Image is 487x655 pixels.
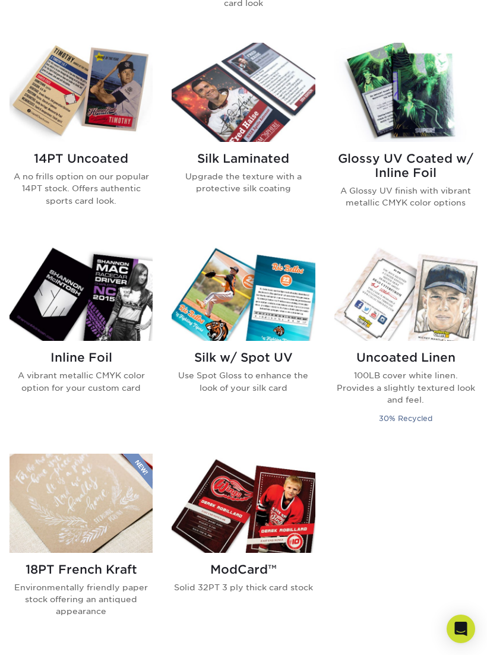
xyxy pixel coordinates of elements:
a: Silk Laminated Trading Cards Silk Laminated Upgrade the texture with a protective silk coating [172,43,315,228]
a: 18PT French Kraft Trading Cards 18PT French Kraft Environmentally friendly paper stock offering a... [10,454,153,637]
h2: Inline Foil [10,350,153,365]
img: Glossy UV Coated w/ Inline Foil Trading Cards [334,43,477,142]
img: Inline Foil Trading Cards [10,242,153,341]
p: 100LB cover white linen. Provides a slightly textured look and feel. [334,369,477,406]
p: Upgrade the texture with a protective silk coating [172,170,315,195]
img: 18PT French Kraft Trading Cards [10,454,153,553]
a: 14PT Uncoated Trading Cards 14PT Uncoated A no frills option on our popular 14PT stock. Offers au... [10,43,153,228]
a: Uncoated Linen Trading Cards Uncoated Linen 100LB cover white linen. Provides a slightly textured... [334,242,477,439]
img: Silk Laminated Trading Cards [172,43,315,142]
p: A no frills option on our popular 14PT stock. Offers authentic sports card look. [10,170,153,207]
h2: 18PT French Kraft [10,562,153,577]
h2: ModCard™ [172,562,315,577]
small: 30% Recycled [379,414,432,423]
a: Glossy UV Coated w/ Inline Foil Trading Cards Glossy UV Coated w/ Inline Foil A Glossy UV finish ... [334,43,477,228]
div: Open Intercom Messenger [447,615,475,643]
a: Silk w/ Spot UV Trading Cards Silk w/ Spot UV Use Spot Gloss to enhance the look of your silk card [172,242,315,439]
img: New Product [123,454,153,489]
img: ModCard™ Trading Cards [172,454,315,553]
img: Uncoated Linen Trading Cards [334,242,477,341]
p: Solid 32PT 3 ply thick card stock [172,581,315,593]
h2: Uncoated Linen [334,350,477,365]
p: A vibrant metallic CMYK color option for your custom card [10,369,153,394]
h2: Silk w/ Spot UV [172,350,315,365]
p: Environmentally friendly paper stock offering an antiqued appearance [10,581,153,618]
h2: Glossy UV Coated w/ Inline Foil [334,151,477,180]
h2: Silk Laminated [172,151,315,166]
h2: 14PT Uncoated [10,151,153,166]
img: Silk w/ Spot UV Trading Cards [172,242,315,341]
a: ModCard™ Trading Cards ModCard™ Solid 32PT 3 ply thick card stock [172,454,315,637]
img: 14PT Uncoated Trading Cards [10,43,153,142]
a: Inline Foil Trading Cards Inline Foil A vibrant metallic CMYK color option for your custom card [10,242,153,439]
p: Use Spot Gloss to enhance the look of your silk card [172,369,315,394]
p: A Glossy UV finish with vibrant metallic CMYK color options [334,185,477,209]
